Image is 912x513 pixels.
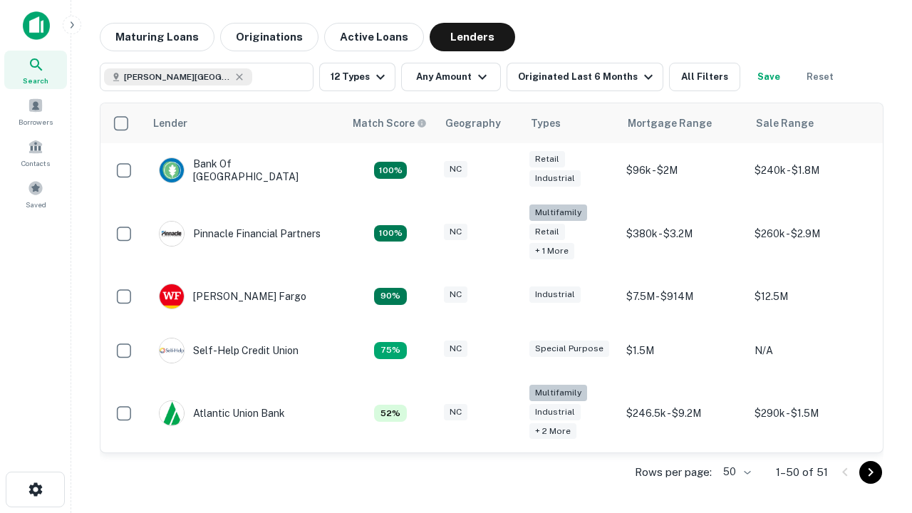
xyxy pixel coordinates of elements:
[374,342,407,359] div: Matching Properties: 10, hasApolloMatch: undefined
[4,175,67,213] a: Saved
[747,103,876,143] th: Sale Range
[619,269,747,323] td: $7.5M - $914M
[444,224,467,240] div: NC
[529,243,574,259] div: + 1 more
[507,63,663,91] button: Originated Last 6 Months
[445,115,501,132] div: Geography
[401,63,501,91] button: Any Amount
[529,224,565,240] div: Retail
[747,197,876,269] td: $260k - $2.9M
[160,338,184,363] img: picture
[374,288,407,305] div: Matching Properties: 12, hasApolloMatch: undefined
[747,143,876,197] td: $240k - $1.8M
[619,323,747,378] td: $1.5M
[756,115,814,132] div: Sale Range
[746,63,792,91] button: Save your search to get updates of matches that match your search criteria.
[635,464,712,481] p: Rows per page:
[4,92,67,130] a: Borrowers
[160,222,184,246] img: picture
[374,162,407,179] div: Matching Properties: 14, hasApolloMatch: undefined
[353,115,427,131] div: Capitalize uses an advanced AI algorithm to match your search with the best lender. The match sco...
[19,116,53,128] span: Borrowers
[159,338,299,363] div: Self-help Credit Union
[529,286,581,303] div: Industrial
[344,103,437,143] th: Capitalize uses an advanced AI algorithm to match your search with the best lender. The match sco...
[100,23,214,51] button: Maturing Loans
[159,284,306,309] div: [PERSON_NAME] Fargo
[628,115,712,132] div: Mortgage Range
[529,170,581,187] div: Industrial
[717,462,753,482] div: 50
[619,378,747,450] td: $246.5k - $9.2M
[529,151,565,167] div: Retail
[4,51,67,89] a: Search
[529,385,587,401] div: Multifamily
[529,404,581,420] div: Industrial
[619,103,747,143] th: Mortgage Range
[776,464,828,481] p: 1–50 of 51
[4,133,67,172] a: Contacts
[444,404,467,420] div: NC
[324,23,424,51] button: Active Loans
[529,423,576,440] div: + 2 more
[23,11,50,40] img: capitalize-icon.png
[437,103,522,143] th: Geography
[353,115,424,131] h6: Match Score
[374,405,407,422] div: Matching Properties: 7, hasApolloMatch: undefined
[153,115,187,132] div: Lender
[444,341,467,357] div: NC
[430,23,515,51] button: Lenders
[444,161,467,177] div: NC
[159,221,321,247] div: Pinnacle Financial Partners
[160,158,184,182] img: picture
[159,400,285,426] div: Atlantic Union Bank
[747,378,876,450] td: $290k - $1.5M
[841,399,912,467] iframe: Chat Widget
[529,204,587,221] div: Multifamily
[145,103,344,143] th: Lender
[124,71,231,83] span: [PERSON_NAME][GEOGRAPHIC_DATA], [GEOGRAPHIC_DATA]
[319,63,395,91] button: 12 Types
[23,75,48,86] span: Search
[747,269,876,323] td: $12.5M
[797,63,843,91] button: Reset
[21,157,50,169] span: Contacts
[518,68,657,85] div: Originated Last 6 Months
[619,143,747,197] td: $96k - $2M
[220,23,318,51] button: Originations
[160,401,184,425] img: picture
[531,115,561,132] div: Types
[859,461,882,484] button: Go to next page
[444,286,467,303] div: NC
[160,284,184,309] img: picture
[619,197,747,269] td: $380k - $3.2M
[159,157,330,183] div: Bank Of [GEOGRAPHIC_DATA]
[669,63,740,91] button: All Filters
[529,341,609,357] div: Special Purpose
[374,225,407,242] div: Matching Properties: 24, hasApolloMatch: undefined
[26,199,46,210] span: Saved
[747,323,876,378] td: N/A
[522,103,619,143] th: Types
